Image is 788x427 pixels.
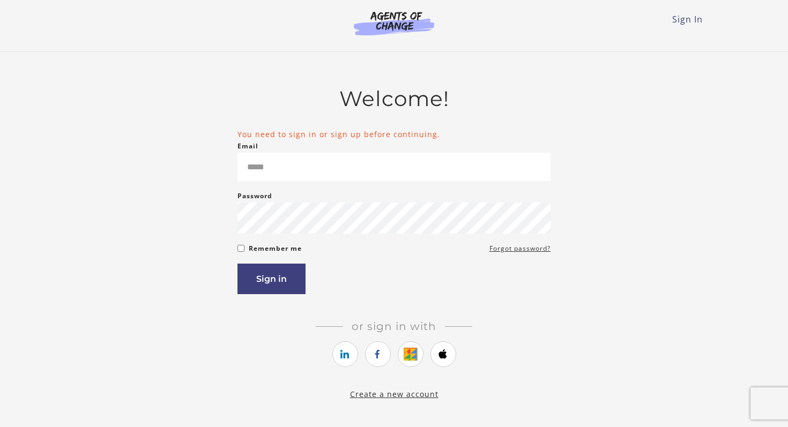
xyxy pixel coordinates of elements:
[237,140,258,153] label: Email
[343,11,445,35] img: Agents of Change Logo
[430,341,456,367] a: https://courses.thinkific.com/users/auth/apple?ss%5Breferral%5D=&ss%5Buser_return_to%5D=%2Fcourse...
[350,389,438,399] a: Create a new account
[672,13,703,25] a: Sign In
[237,86,551,111] h2: Welcome!
[332,341,358,367] a: https://courses.thinkific.com/users/auth/linkedin?ss%5Breferral%5D=&ss%5Buser_return_to%5D=%2Fcou...
[237,264,306,294] button: Sign in
[343,320,445,333] span: Or sign in with
[249,242,302,255] label: Remember me
[365,341,391,367] a: https://courses.thinkific.com/users/auth/facebook?ss%5Breferral%5D=&ss%5Buser_return_to%5D=%2Fcou...
[489,242,551,255] a: Forgot password?
[237,190,272,203] label: Password
[398,341,423,367] a: https://courses.thinkific.com/users/auth/google?ss%5Breferral%5D=&ss%5Buser_return_to%5D=%2Fcours...
[237,129,551,140] li: You need to sign in or sign up before continuing.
